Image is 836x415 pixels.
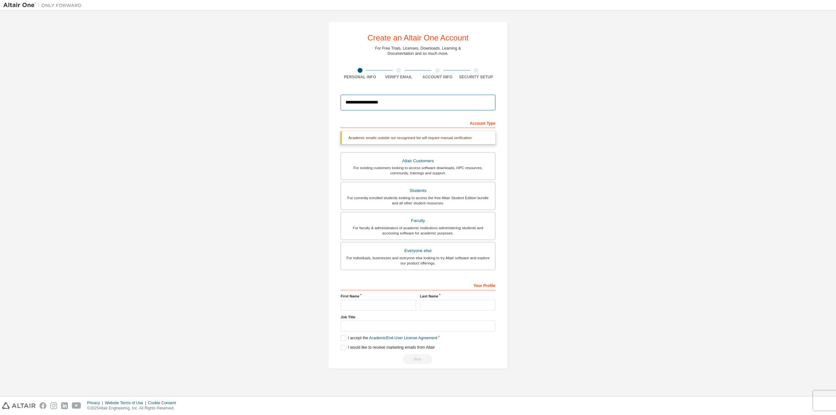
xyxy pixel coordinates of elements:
div: For existing customers looking to access software downloads, HPC resources, community, trainings ... [345,165,491,176]
img: instagram.svg [50,402,57,409]
img: youtube.svg [72,402,81,409]
img: facebook.svg [40,402,46,409]
div: Security Setup [457,74,496,80]
div: Academic emails outside our recognised list will require manual verification. [341,131,495,144]
label: I accept the [341,335,437,341]
label: Job Title [341,314,495,320]
label: Last Name [420,294,495,299]
div: Your Profile [341,280,495,290]
div: Altair Customers [345,156,491,166]
label: First Name [341,294,416,299]
div: Read and acccept EULA to continue [341,354,495,364]
img: altair_logo.svg [2,402,36,409]
div: Faculty [345,216,491,225]
div: Account Info [418,74,457,80]
img: Altair One [3,2,85,8]
div: Privacy [87,400,105,406]
div: For currently enrolled students looking to access the free Altair Student Edition bundle and all ... [345,195,491,206]
div: Cookie Consent [148,400,180,406]
div: For Free Trials, Licenses, Downloads, Learning & Documentation and so much more. [375,46,461,56]
label: I would like to receive marketing emails from Altair [341,345,435,350]
div: For individuals, businesses and everyone else looking to try Altair software and explore our prod... [345,255,491,266]
div: Create an Altair One Account [367,34,469,42]
div: Account Type [341,118,495,128]
div: Students [345,186,491,195]
div: For faculty & administrators of academic institutions administering students and accessing softwa... [345,225,491,236]
p: © 2025 Altair Engineering, Inc. All Rights Reserved. [87,406,180,411]
div: Verify Email [379,74,418,80]
div: Everyone else [345,246,491,255]
div: Website Terms of Use [105,400,148,406]
div: Personal Info [341,74,379,80]
a: Academic End-User License Agreement [369,336,437,340]
img: linkedin.svg [61,402,68,409]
